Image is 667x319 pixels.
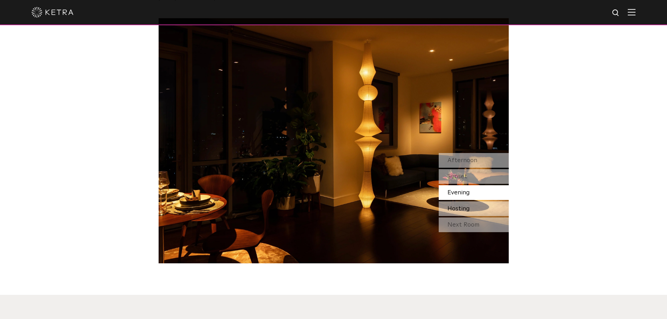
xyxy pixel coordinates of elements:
[32,7,74,18] img: ketra-logo-2019-white
[447,189,470,196] span: Evening
[447,173,467,180] span: Sunset
[628,9,635,15] img: Hamburger%20Nav.svg
[439,217,509,232] div: Next Room
[447,157,477,164] span: Afternoon
[159,18,509,263] img: SS_HBD_LivingRoom_Desktop_03
[447,206,470,212] span: Hosting
[612,9,620,18] img: search icon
